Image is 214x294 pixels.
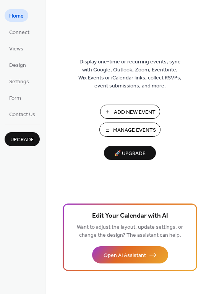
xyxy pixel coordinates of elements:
[5,132,40,146] button: Upgrade
[9,61,26,69] span: Design
[5,91,26,104] a: Form
[113,126,156,134] span: Manage Events
[9,12,24,20] span: Home
[99,123,160,137] button: Manage Events
[9,29,29,37] span: Connect
[5,42,28,55] a: Views
[77,222,183,241] span: Want to adjust the layout, update settings, or change the design? The assistant can help.
[92,246,168,263] button: Open AI Assistant
[109,149,151,159] span: 🚀 Upgrade
[104,252,146,260] span: Open AI Assistant
[5,58,31,71] a: Design
[9,78,29,86] span: Settings
[78,58,182,90] span: Display one-time or recurring events, sync with Google, Outlook, Zoom, Eventbrite, Wix Events or ...
[5,9,28,22] a: Home
[9,45,23,53] span: Views
[10,136,34,144] span: Upgrade
[9,111,35,119] span: Contact Us
[5,108,40,120] a: Contact Us
[9,94,21,102] span: Form
[104,146,156,160] button: 🚀 Upgrade
[92,211,168,221] span: Edit Your Calendar with AI
[5,75,34,87] a: Settings
[100,105,160,119] button: Add New Event
[114,108,156,116] span: Add New Event
[5,26,34,38] a: Connect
